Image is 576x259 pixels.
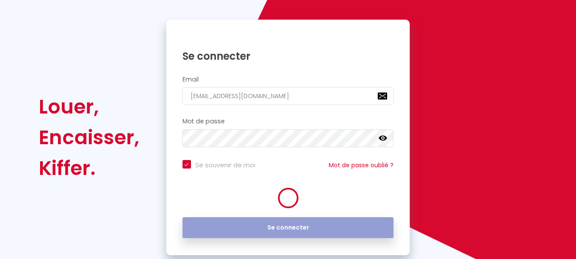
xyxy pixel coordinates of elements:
[39,91,139,122] div: Louer,
[39,122,139,153] div: Encaisser,
[182,76,394,83] h2: Email
[39,153,139,183] div: Kiffer.
[182,87,394,105] input: Ton Email
[182,118,394,125] h2: Mot de passe
[329,161,394,169] a: Mot de passe oublié ?
[182,49,394,63] h1: Se connecter
[182,217,394,239] button: Se connecter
